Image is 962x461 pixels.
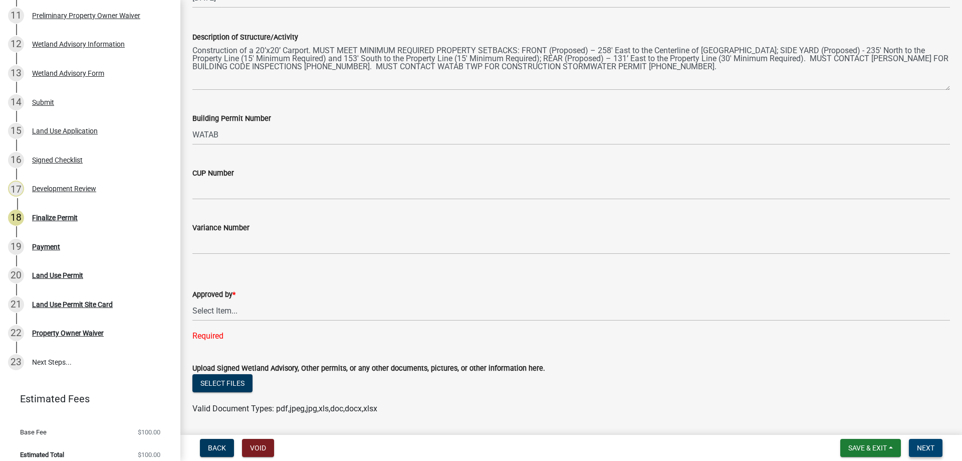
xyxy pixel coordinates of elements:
[20,429,47,435] span: Base Fee
[909,439,942,457] button: Next
[192,115,271,122] label: Building Permit Number
[20,451,64,458] span: Estimated Total
[8,8,24,24] div: 11
[192,365,545,372] label: Upload Signed Wetland Advisory, Other permits, or any other documents, pictures, or other informa...
[32,330,104,337] div: Property Owner Waiver
[8,152,24,168] div: 16
[32,99,54,106] div: Submit
[192,170,234,177] label: CUP Number
[8,354,24,370] div: 23
[8,325,24,341] div: 22
[8,181,24,197] div: 17
[32,127,98,134] div: Land Use Application
[192,330,950,342] div: Required
[8,123,24,139] div: 15
[32,157,83,164] div: Signed Checklist
[8,94,24,110] div: 14
[8,65,24,81] div: 13
[8,210,24,226] div: 18
[32,272,83,279] div: Land Use Permit
[840,439,901,457] button: Save & Exit
[208,444,226,452] span: Back
[32,301,113,308] div: Land Use Permit Site Card
[192,404,377,413] span: Valid Document Types: pdf,jpeg,jpg,xls,doc,docx,xlsx
[8,267,24,283] div: 20
[8,239,24,255] div: 19
[192,225,250,232] label: Variance Number
[192,374,253,392] button: Select files
[138,451,160,458] span: $100.00
[192,291,235,298] label: Approved by
[917,444,934,452] span: Next
[32,185,96,192] div: Development Review
[32,41,125,48] div: Wetland Advisory Information
[8,389,164,409] a: Estimated Fees
[200,439,234,457] button: Back
[192,34,298,41] label: Description of Structure/Activity
[32,243,60,250] div: Payment
[8,296,24,313] div: 21
[32,70,104,77] div: Wetland Advisory Form
[848,444,887,452] span: Save & Exit
[8,36,24,52] div: 12
[242,439,274,457] button: Void
[32,214,78,221] div: Finalize Permit
[32,12,140,19] div: Preliminary Property Owner Waiver
[138,429,160,435] span: $100.00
